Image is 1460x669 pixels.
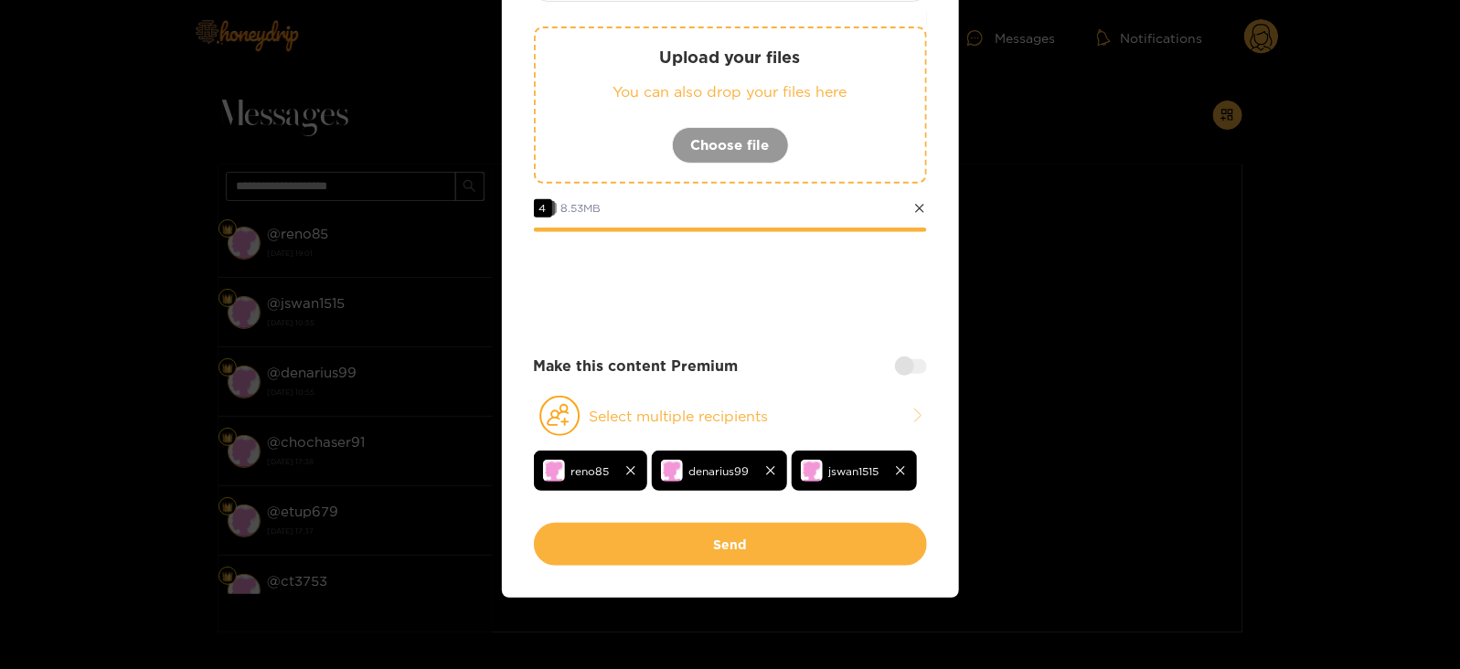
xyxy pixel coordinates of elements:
[534,395,927,437] button: Select multiple recipients
[572,47,889,68] p: Upload your files
[689,461,750,482] span: denarius99
[572,81,889,102] p: You can also drop your files here
[534,356,739,377] strong: Make this content Premium
[561,202,602,214] span: 8.53 MB
[801,460,823,482] img: no-avatar.png
[672,127,789,164] button: Choose file
[661,460,683,482] img: no-avatar.png
[534,523,927,566] button: Send
[543,460,565,482] img: no-avatar.png
[829,461,879,482] span: jswan1515
[571,461,610,482] span: reno85
[534,199,552,218] span: 4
